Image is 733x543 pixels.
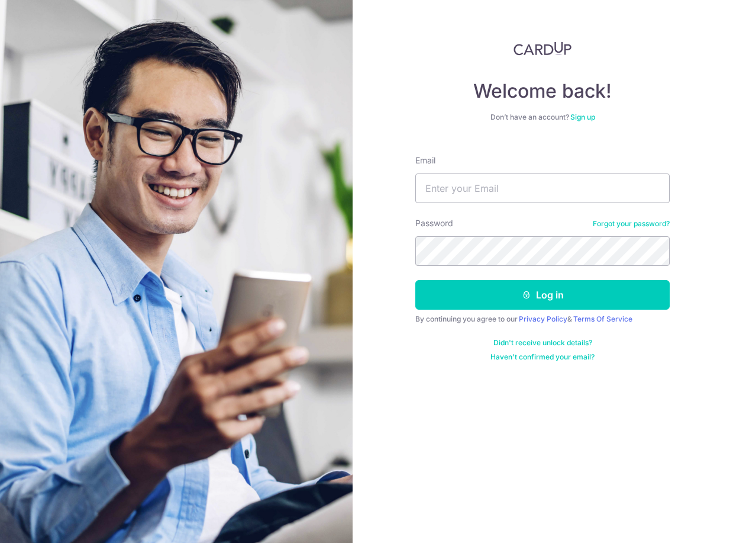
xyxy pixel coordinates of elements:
a: Haven't confirmed your email? [490,352,595,362]
div: Don’t have an account? [415,113,670,122]
a: Sign up [570,113,595,121]
input: Enter your Email [415,173,670,203]
button: Log in [415,280,670,310]
a: Privacy Policy [519,314,567,323]
a: Forgot your password? [593,219,670,229]
a: Terms Of Service [573,314,632,323]
label: Email [415,155,435,166]
h4: Welcome back! [415,79,670,103]
img: CardUp Logo [514,41,571,56]
a: Didn't receive unlock details? [493,338,592,348]
div: By continuing you agree to our & [415,314,670,324]
label: Password [415,217,453,229]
